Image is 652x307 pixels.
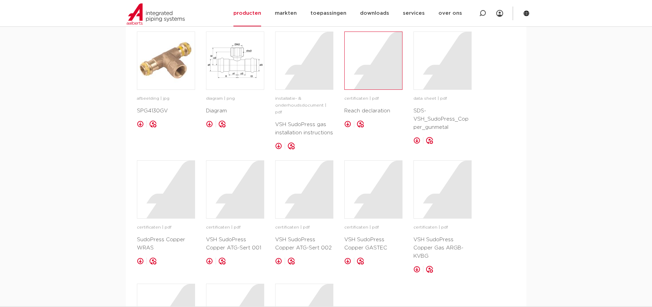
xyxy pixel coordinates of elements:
[344,224,402,231] p: certificaten | pdf
[137,95,195,102] p: afbeelding | jpg
[206,95,264,102] p: diagram | png
[137,224,195,231] p: certificaten | pdf
[413,95,472,102] p: data sheet | pdf
[206,236,264,252] p: VSH SudoPress Copper ATG-Sert 001
[137,107,195,115] p: SPG4130GV
[137,32,195,90] a: image for SPG4130GV
[206,32,264,89] img: image for Diagram
[137,32,195,89] img: image for SPG4130GV
[275,236,333,252] p: VSH SudoPress Copper ATG-Sert 002
[413,107,472,132] p: SDS-VSH_SudoPress_Copper_gunmetal
[275,95,333,116] p: installatie- & onderhoudsdocument | pdf
[413,224,472,231] p: certificaten | pdf
[344,95,402,102] p: certificaten | pdf
[275,121,333,137] p: VSH SudoPress gas installation instructions
[206,224,264,231] p: certificaten | pdf
[137,236,195,252] p: SudoPress Copper WRAS
[275,224,333,231] p: certificaten | pdf
[206,107,264,115] p: Diagram
[344,107,402,115] p: Reach declaration
[413,236,472,260] p: VSH SudoPress Copper Gas ARGB-KVBG
[206,32,264,90] a: image for Diagram
[344,236,402,252] p: VSH SudoPress Copper GASTEC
